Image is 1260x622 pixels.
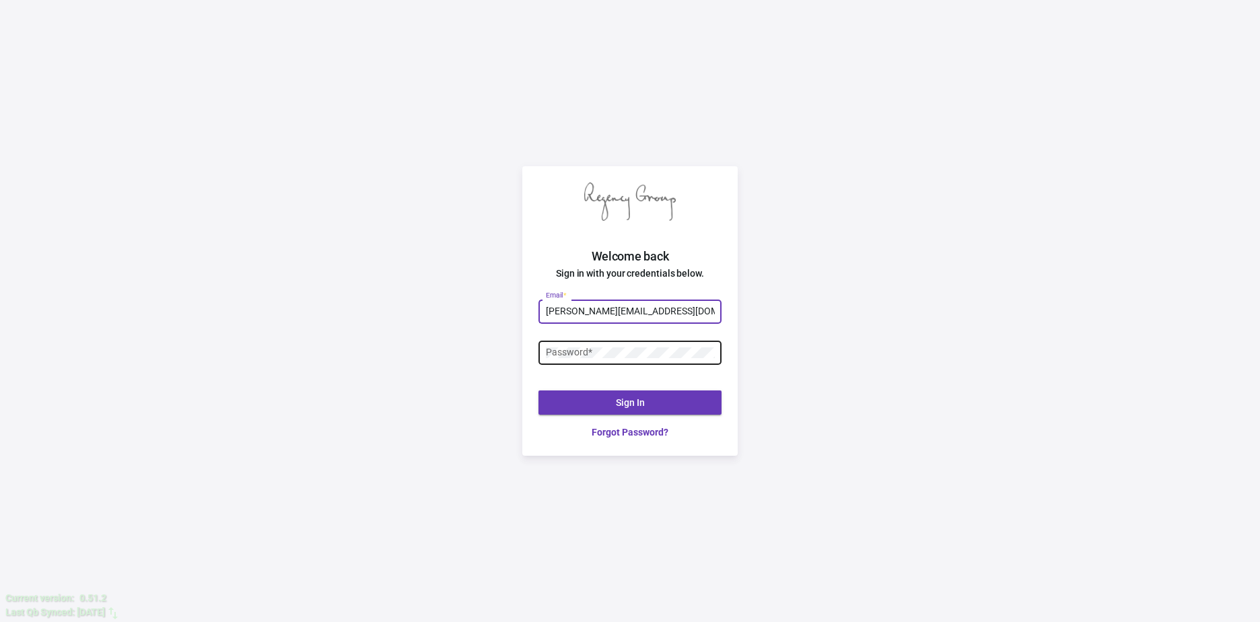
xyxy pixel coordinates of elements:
div: 0.51.2 [79,591,106,605]
div: Current version: [5,591,74,605]
span: Sign In [616,397,645,408]
h4: Sign in with your credentials below. [522,265,738,281]
h2: Welcome back [522,248,738,265]
div: Last Qb Synced: [DATE] [5,605,105,619]
img: Regency Group logo [584,182,676,221]
a: Forgot Password? [538,425,722,440]
button: Sign In [538,390,722,415]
